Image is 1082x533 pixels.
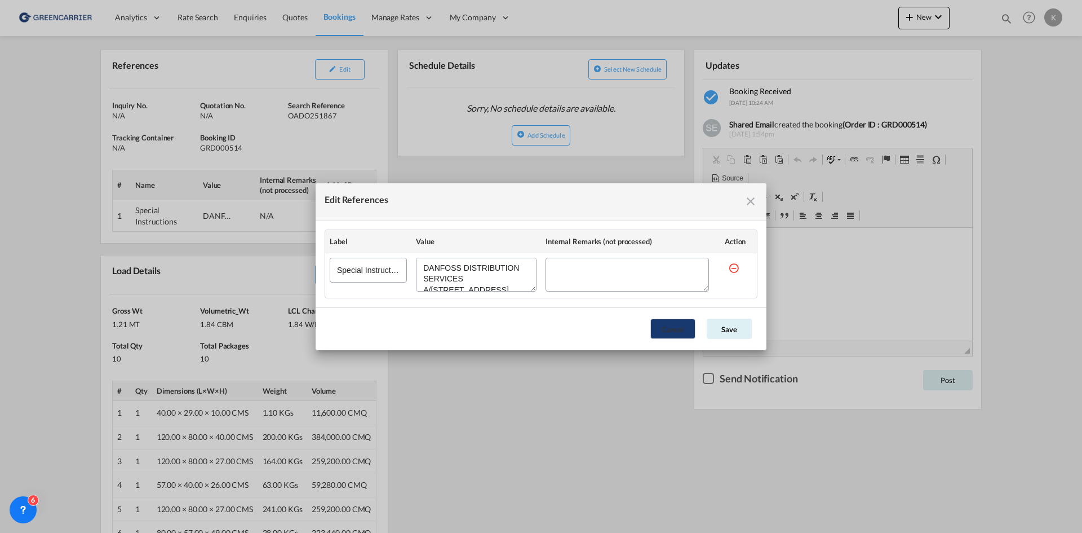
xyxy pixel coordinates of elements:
button: Cancel [650,319,695,339]
th: Action [713,230,757,253]
th: Internal Remarks (not processed) [541,230,713,253]
body: Editor, editor8 [11,11,258,23]
th: Label [325,230,411,253]
md-icon: icon-minus-circle-outline red-400-fg s20 cursor mr-5 [728,262,739,274]
div: Edit References [325,192,388,211]
th: Value [411,230,541,253]
md-icon: icon-close fg-AAA8AD cursor [744,195,757,208]
input: Special Instructions [330,258,407,283]
md-dialog: Edit References [316,183,766,350]
button: Save [707,319,752,339]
